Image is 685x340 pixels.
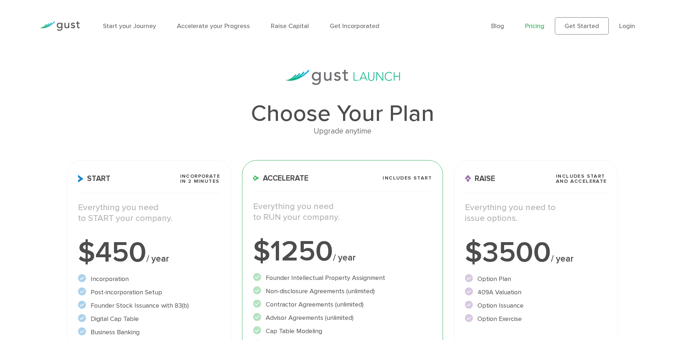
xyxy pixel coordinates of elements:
div: $1250 [253,237,432,266]
img: Gust Logo [40,21,80,31]
a: Pricing [525,22,544,30]
li: Incorporation [78,274,220,284]
img: Raise Icon [465,175,471,182]
span: / year [333,252,356,263]
li: Cap Table Modeling [253,326,432,336]
li: Digital Cap Table [78,314,220,324]
p: Everything you need to issue options. [465,202,607,224]
a: Blog [491,22,504,30]
span: / year [551,253,574,264]
h1: Choose Your Plan [67,102,618,125]
p: Everything you need to START your company. [78,202,220,224]
li: Option Exercise [465,314,607,324]
span: Includes START [383,176,432,181]
li: Contractor Agreements (unlimited) [253,300,432,309]
li: Post-incorporation Setup [78,287,220,297]
span: Includes START and ACCELERATE [556,174,607,184]
a: Login [619,22,635,30]
img: Accelerate Icon [253,175,259,181]
li: Advisor Agreements (unlimited) [253,313,432,323]
img: Start Icon X2 [78,175,83,182]
a: Start your Journey [103,22,156,30]
div: $3500 [465,238,607,267]
span: Accelerate [253,174,309,182]
span: Raise [465,175,495,182]
a: Raise Capital [271,22,309,30]
li: Founder Intellectual Property Assignment [253,273,432,283]
img: gust-launch-logos.svg [285,70,400,85]
a: Accelerate your Progress [177,22,250,30]
li: Business Banking [78,327,220,337]
span: / year [146,253,169,264]
li: Option Issuance [465,301,607,310]
div: $450 [78,238,220,267]
li: Option Plan [465,274,607,284]
span: Start [78,175,110,182]
li: Non-disclosure Agreements (unlimited) [253,286,432,296]
span: Incorporate in 2 Minutes [180,174,220,184]
a: Get Started [555,17,609,35]
p: Everything you need to RUN your company. [253,201,432,223]
a: Get Incorporated [330,22,379,30]
li: 409A Valuation [465,287,607,297]
div: Upgrade anytime [67,125,618,137]
li: Founder Stock Issuance with 83(b) [78,301,220,310]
